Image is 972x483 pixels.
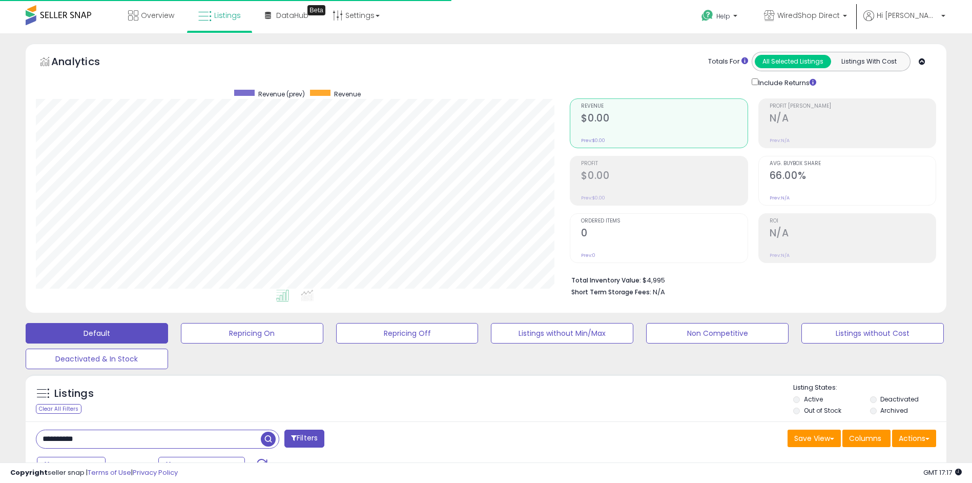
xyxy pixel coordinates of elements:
[770,195,790,201] small: Prev: N/A
[770,227,936,241] h2: N/A
[581,104,747,109] span: Revenue
[646,323,789,344] button: Non Competitive
[877,10,938,21] span: Hi [PERSON_NAME]
[307,5,325,15] div: Tooltip anchor
[54,387,94,401] h5: Listings
[849,433,881,444] span: Columns
[880,406,908,415] label: Archived
[581,112,747,126] h2: $0.00
[491,323,633,344] button: Listings without Min/Max
[842,430,891,447] button: Columns
[744,76,829,88] div: Include Returns
[26,349,168,369] button: Deactivated & In Stock
[581,227,747,241] h2: 0
[770,161,936,167] span: Avg. Buybox Share
[581,218,747,224] span: Ordered Items
[571,288,651,296] b: Short Term Storage Fees:
[863,10,945,33] a: Hi [PERSON_NAME]
[880,395,919,404] label: Deactivated
[581,195,605,201] small: Prev: $0.00
[52,460,93,471] span: Last 7 Days
[716,12,730,21] span: Help
[36,404,81,414] div: Clear All Filters
[804,406,841,415] label: Out of Stock
[51,54,120,71] h5: Analytics
[755,55,831,68] button: All Selected Listings
[88,468,131,477] a: Terms of Use
[804,395,823,404] label: Active
[708,57,748,67] div: Totals For
[581,161,747,167] span: Profit
[571,276,641,285] b: Total Inventory Value:
[581,170,747,184] h2: $0.00
[788,430,841,447] button: Save View
[258,90,305,98] span: Revenue (prev)
[653,287,665,297] span: N/A
[107,461,154,471] span: Compared to:
[693,2,748,33] a: Help
[777,10,840,21] span: WiredShop Direct
[276,10,308,21] span: DataHub
[701,9,714,22] i: Get Help
[770,112,936,126] h2: N/A
[831,55,907,68] button: Listings With Cost
[141,10,174,21] span: Overview
[158,457,245,474] button: Aug-25 - Aug-31
[801,323,944,344] button: Listings without Cost
[770,104,936,109] span: Profit [PERSON_NAME]
[581,137,605,144] small: Prev: $0.00
[284,430,324,448] button: Filters
[571,273,928,286] li: $4,995
[892,430,936,447] button: Actions
[770,137,790,144] small: Prev: N/A
[923,468,962,477] span: 2025-09-9 17:17 GMT
[37,457,106,474] button: Last 7 Days
[174,460,232,471] span: Aug-25 - Aug-31
[770,170,936,184] h2: 66.00%
[181,323,323,344] button: Repricing On
[581,252,595,258] small: Prev: 0
[26,323,168,344] button: Default
[214,10,241,21] span: Listings
[10,468,48,477] strong: Copyright
[793,383,946,393] p: Listing States:
[770,218,936,224] span: ROI
[334,90,361,98] span: Revenue
[10,468,178,478] div: seller snap | |
[133,468,178,477] a: Privacy Policy
[336,323,479,344] button: Repricing Off
[770,252,790,258] small: Prev: N/A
